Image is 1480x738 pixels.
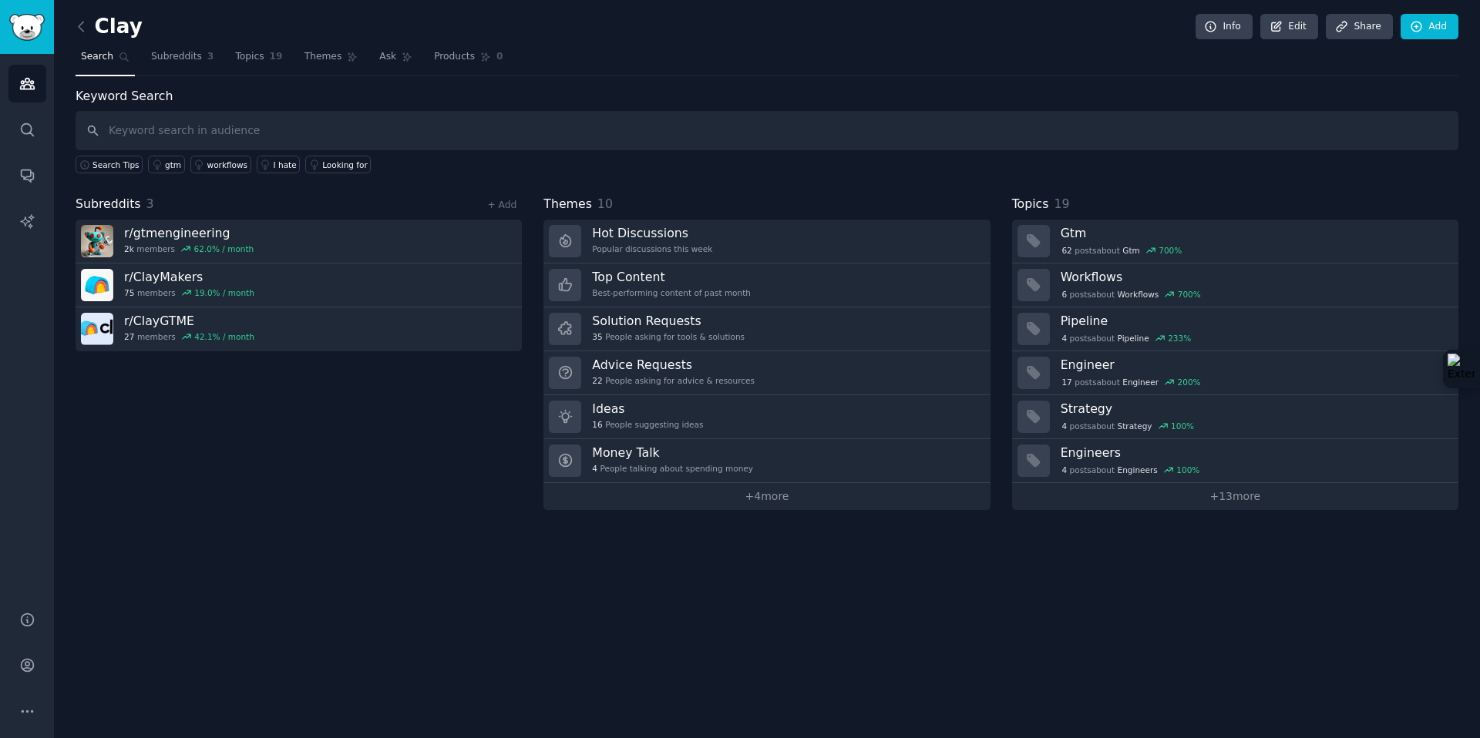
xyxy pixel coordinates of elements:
div: gtm [165,159,181,170]
div: People asking for advice & resources [592,375,755,386]
span: 27 [124,331,134,342]
span: Gtm [1122,245,1139,256]
span: Engineers [1118,465,1158,475]
div: post s about [1061,243,1183,257]
h2: Clay [76,15,143,39]
h3: Advice Requests [592,357,755,373]
div: members [124,331,254,342]
div: members [124,287,254,298]
div: Looking for [322,159,368,170]
a: Subreddits3 [146,45,219,76]
div: 200 % [1178,377,1201,387]
span: 3 [146,196,154,211]
a: Add [1401,14,1458,40]
div: post s about [1061,287,1202,301]
span: 6 [1061,289,1067,300]
a: Strategy4postsaboutStrategy100% [1012,395,1458,439]
span: Search Tips [92,159,140,170]
h3: Strategy [1061,401,1448,417]
a: Topics19 [230,45,288,76]
label: Keyword Search [76,89,173,103]
a: Search [76,45,135,76]
a: + Add [487,200,516,210]
span: Subreddits [151,50,202,64]
h3: Engineer [1061,357,1448,373]
img: gtmengineering [81,225,113,257]
div: Popular discussions this week [592,243,712,254]
input: Keyword search in audience [76,111,1458,150]
a: Gtm62postsaboutGtm700% [1012,220,1458,263]
a: Products0 [429,45,508,76]
a: Share [1326,14,1392,40]
h3: Workflows [1061,269,1448,285]
span: 4 [1061,421,1067,431]
div: 19.0 % / month [194,287,254,298]
a: workflows [190,156,251,173]
div: 700 % [1178,289,1201,300]
span: Themes [543,195,592,214]
div: People talking about spending money [592,463,753,474]
span: Strategy [1118,421,1152,431]
a: Advice Requests22People asking for advice & resources [543,351,990,395]
a: +4more [543,483,990,510]
h3: Top Content [592,269,751,285]
a: Workflows6postsaboutWorkflows700% [1012,263,1458,307]
div: 100 % [1171,421,1194,431]
span: Themes [304,50,342,64]
a: r/ClayMakers75members19.0% / month [76,263,522,307]
h3: Ideas [592,401,703,417]
span: Topics [235,50,264,64]
div: 42.1 % / month [194,331,254,342]
span: Products [434,50,475,64]
button: Search Tips [76,156,143,173]
span: 4 [1061,465,1067,475]
span: Ask [379,50,396,64]
img: ClayGTME [81,313,113,345]
span: 75 [124,287,134,298]
a: r/gtmengineering2kmembers62.0% / month [76,220,522,263]
div: I hate [274,159,297,170]
span: 3 [207,50,214,64]
h3: Gtm [1061,225,1448,241]
span: 19 [270,50,283,64]
a: Engineers4postsaboutEngineers100% [1012,439,1458,483]
a: gtm [148,156,185,173]
h3: Money Talk [592,444,753,461]
span: 22 [592,375,602,386]
div: People suggesting ideas [592,419,703,430]
h3: Pipeline [1061,313,1448,329]
a: Themes [299,45,364,76]
span: Search [81,50,113,64]
div: post s about [1061,419,1196,433]
a: Looking for [305,156,371,173]
span: 16 [592,419,602,430]
div: 100 % [1176,465,1199,475]
img: GummySearch logo [9,14,45,41]
div: 62.0 % / month [194,243,254,254]
a: Hot DiscussionsPopular discussions this week [543,220,990,263]
span: 2k [124,243,134,254]
a: +13more [1012,483,1458,510]
div: workflows [207,159,248,170]
h3: Solution Requests [592,313,745,329]
a: Money Talk4People talking about spending money [543,439,990,483]
div: post s about [1061,463,1201,477]
h3: r/ gtmengineering [124,225,254,241]
a: Top ContentBest-performing content of past month [543,263,990,307]
span: 19 [1054,196,1069,211]
span: Workflows [1118,289,1159,300]
a: Solution Requests35People asking for tools & solutions [543,307,990,351]
img: Extension Icon [1448,354,1475,384]
span: 4 [592,463,597,474]
div: post s about [1061,375,1202,389]
h3: Hot Discussions [592,225,712,241]
div: 233 % [1168,333,1191,344]
span: Engineer [1122,377,1159,387]
h3: Engineers [1061,444,1448,461]
a: r/ClayGTME27members42.1% / month [76,307,522,351]
span: 4 [1061,333,1067,344]
span: 10 [597,196,613,211]
span: Topics [1012,195,1049,214]
a: Edit [1260,14,1318,40]
span: 35 [592,331,602,342]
